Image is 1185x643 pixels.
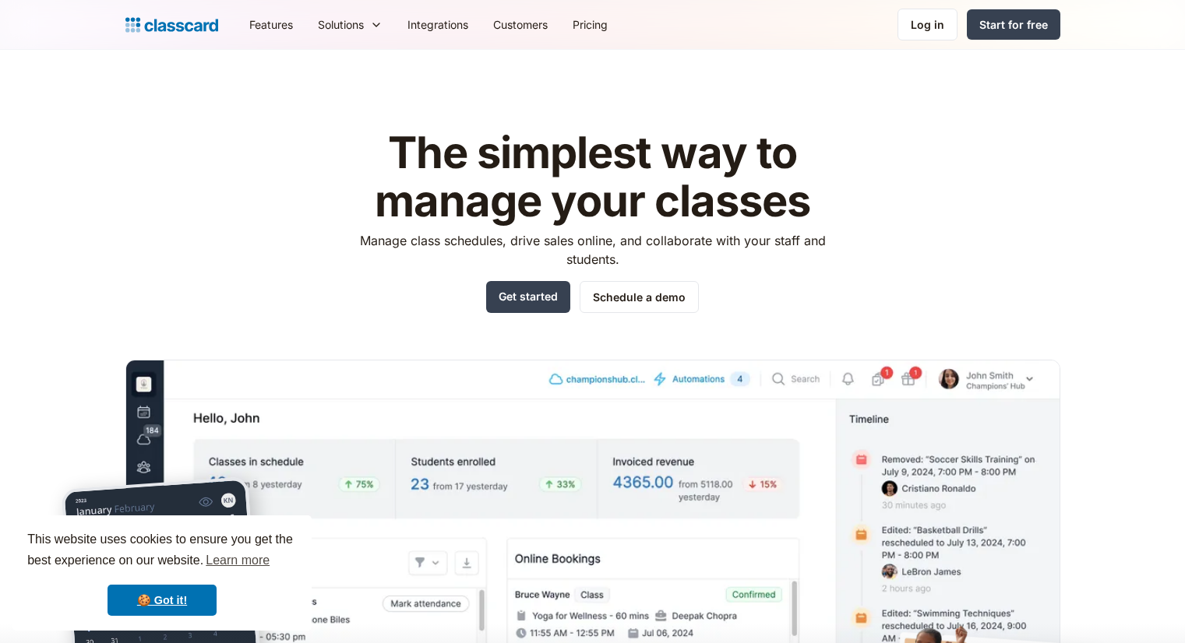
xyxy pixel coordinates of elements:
a: Integrations [395,7,481,42]
div: Log in [911,16,944,33]
a: Pricing [560,7,620,42]
a: Schedule a demo [580,281,699,313]
a: dismiss cookie message [108,585,217,616]
a: home [125,14,218,36]
a: learn more about cookies [203,549,272,572]
div: Start for free [979,16,1048,33]
p: Manage class schedules, drive sales online, and collaborate with your staff and students. [345,231,840,269]
a: Get started [486,281,570,313]
a: Customers [481,7,560,42]
span: This website uses cookies to ensure you get the best experience on our website. [27,530,297,572]
a: Log in [898,9,958,40]
div: Solutions [318,16,364,33]
h1: The simplest way to manage your classes [345,129,840,225]
div: cookieconsent [12,515,312,631]
a: Features [237,7,305,42]
a: Start for free [967,9,1060,40]
div: Solutions [305,7,395,42]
